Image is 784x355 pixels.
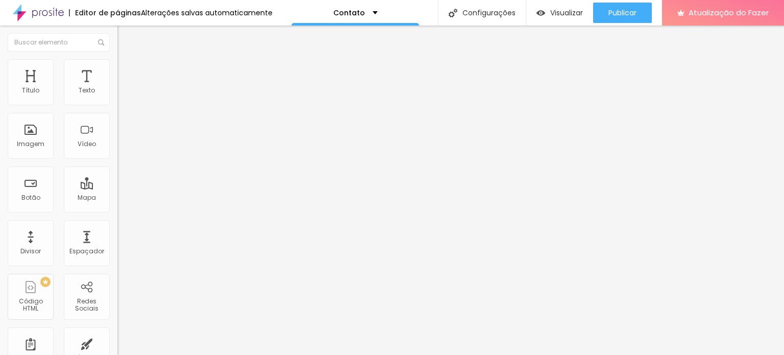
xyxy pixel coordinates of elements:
font: Visualizar [550,8,583,18]
font: Título [22,86,39,94]
img: view-1.svg [536,9,545,17]
font: Redes Sociais [75,297,99,313]
font: Divisor [20,247,41,255]
font: Espaçador [69,247,104,255]
font: Publicar [608,8,636,18]
font: Atualização do Fazer [689,7,769,18]
font: Código HTML [19,297,43,313]
font: Imagem [17,139,44,148]
font: Configurações [462,8,516,18]
font: Botão [21,193,40,202]
font: Mapa [78,193,96,202]
font: Alterações salvas automaticamente [141,8,273,18]
font: Contato [333,8,365,18]
button: Visualizar [526,3,593,23]
button: Publicar [593,3,652,23]
font: Editor de páginas [75,8,141,18]
input: Buscar elemento [8,33,110,52]
font: Texto [79,86,95,94]
font: Vídeo [78,139,96,148]
img: Ícone [449,9,457,17]
img: Ícone [98,39,104,45]
iframe: Editor [117,26,784,355]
